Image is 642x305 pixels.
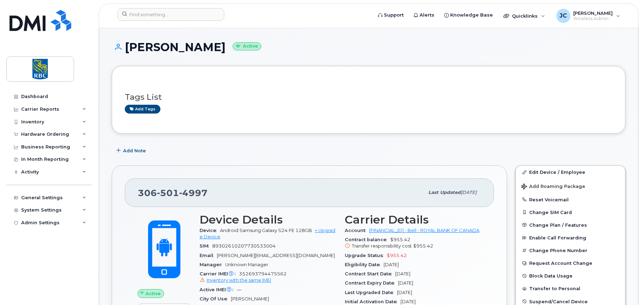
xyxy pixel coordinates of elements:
span: [DATE] [397,290,412,295]
span: Add Roaming Package [521,184,585,190]
span: Active IMEI [200,287,237,292]
span: [DATE] [401,299,416,304]
span: [DATE] [461,190,477,195]
button: Request Account Change [516,257,625,269]
button: Transfer to Personal [516,282,625,295]
button: Enable Call Forwarding [516,231,625,244]
button: Change Phone Number [516,244,625,257]
span: [DATE] [398,280,413,286]
span: 352693794475562 [200,271,336,284]
span: Last updated [428,190,461,195]
span: Contract Start Date [345,271,395,276]
span: Android Samsung Galaxy S24 FE 128GB [220,228,312,233]
span: 89302610207730533004 [212,243,276,249]
a: [FINANCIAL_ID] - Bell - ROYAL BANK OF CANADA [369,228,479,233]
span: Manager [200,262,225,267]
button: Change Plan / Features [516,219,625,231]
span: 306 [138,188,208,198]
span: Active [146,290,161,297]
button: Block Data Usage [516,269,625,282]
h1: [PERSON_NAME] [112,41,625,53]
h3: Tags List [125,93,612,102]
span: Upgrade Status [345,253,387,258]
button: Reset Voicemail [516,193,625,206]
a: Add tags [125,105,160,114]
span: SIM [200,243,212,249]
span: [DATE] [395,271,410,276]
span: Last Upgraded Date [345,290,397,295]
h3: Carrier Details [345,213,482,226]
span: Account [345,228,369,233]
span: Contract balance [345,237,390,242]
span: [PERSON_NAME] [231,296,269,301]
span: Initial Activation Date [345,299,401,304]
span: Enable Call Forwarding [529,235,586,240]
button: Add Roaming Package [516,179,625,193]
span: [PERSON_NAME][EMAIL_ADDRESS][DOMAIN_NAME] [217,253,335,258]
span: $955.42 [413,243,433,249]
button: Change SIM Card [516,206,625,219]
span: $955.42 [387,253,407,258]
span: [DATE] [384,262,399,267]
span: Email [200,253,217,258]
button: Add Note [112,144,152,157]
span: Carrier IMEI [200,271,239,276]
span: Device [200,228,220,233]
span: Inventory with the same IMEI [207,277,271,283]
span: Suspend/Cancel Device [529,299,588,304]
a: Edit Device / Employee [516,166,625,178]
span: Change Plan / Features [529,222,587,227]
span: 4997 [179,188,208,198]
span: 501 [157,188,179,198]
span: Unknown Manager [225,262,268,267]
span: Add Note [123,147,146,154]
span: Transfer responsibility cost [352,243,412,249]
small: Active [233,42,261,50]
span: City Of Use [200,296,231,301]
span: Eligibility Date [345,262,384,267]
span: Contract Expiry Date [345,280,398,286]
h3: Device Details [200,213,336,226]
span: $955.42 [345,237,482,250]
span: — [237,287,241,292]
a: Inventory with the same IMEI [200,277,271,283]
